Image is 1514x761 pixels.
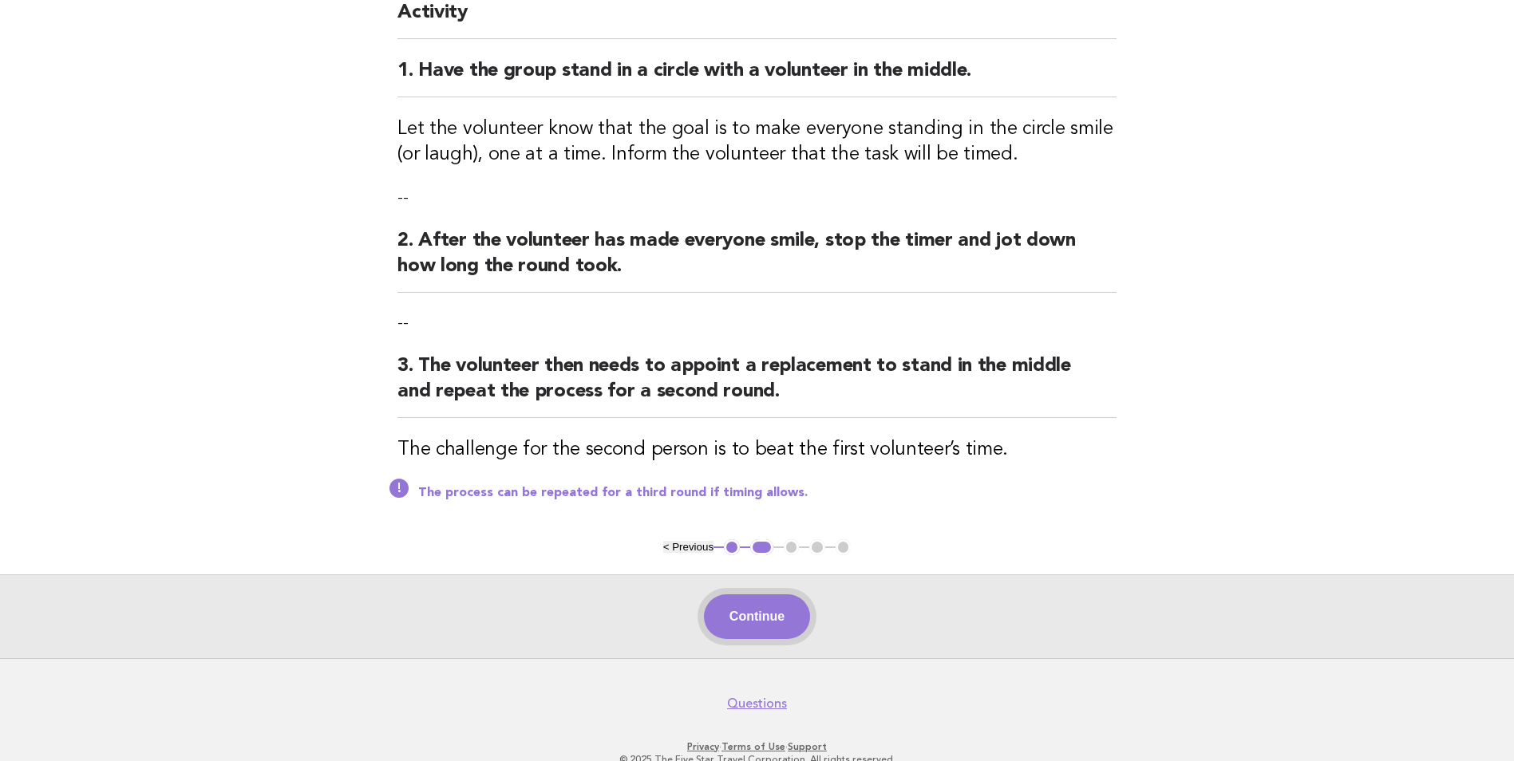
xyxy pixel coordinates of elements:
[788,741,827,752] a: Support
[727,696,787,712] a: Questions
[397,437,1117,463] h3: The challenge for the second person is to beat the first volunteer’s time.
[397,58,1117,97] h2: 1. Have the group stand in a circle with a volunteer in the middle.
[418,485,1117,501] p: The process can be repeated for a third round if timing allows.
[704,594,810,639] button: Continue
[269,740,1246,753] p: · ·
[397,116,1117,168] h3: Let the volunteer know that the goal is to make everyone standing in the circle smile (or laugh),...
[663,541,714,553] button: < Previous
[397,312,1117,334] p: --
[750,539,773,555] button: 2
[687,741,719,752] a: Privacy
[397,228,1117,293] h2: 2. After the volunteer has made everyone smile, stop the timer and jot down how long the round took.
[721,741,785,752] a: Terms of Use
[724,539,740,555] button: 1
[397,187,1117,209] p: --
[397,353,1117,418] h2: 3. The volunteer then needs to appoint a replacement to stand in the middle and repeat the proces...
